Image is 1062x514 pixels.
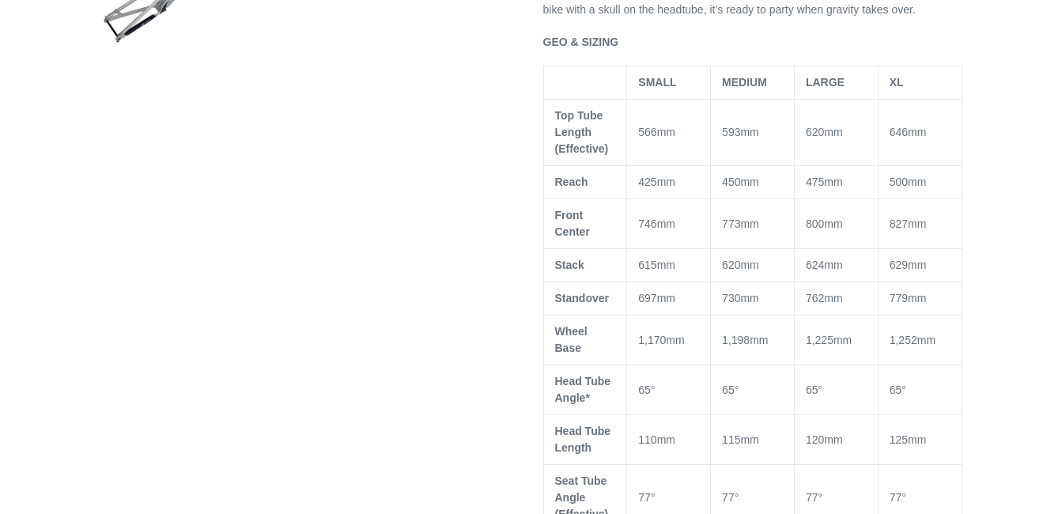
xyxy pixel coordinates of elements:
[722,259,759,271] span: 620mm
[878,415,962,465] td: 125mm
[818,491,822,504] span: °
[794,415,878,465] td: 120mm
[794,166,878,199] td: 475mm
[555,109,609,155] span: Top Tube Length (Effective)
[878,166,962,199] td: 500mm
[901,491,906,504] span: °
[543,36,619,48] span: GEO & SIZING
[794,365,878,415] td: 65
[794,100,878,166] td: 620mm
[711,166,795,199] td: 450mm
[878,282,962,316] td: 779mm
[651,384,656,396] span: °
[627,316,711,365] td: 1,170mm
[627,282,711,316] td: 697mm
[794,316,878,365] td: 1,225mm
[555,259,584,271] span: Stack
[878,365,962,415] td: 65
[627,199,711,249] td: 746mm
[901,384,906,396] span: °
[555,176,588,188] span: Reach
[890,259,927,271] span: 629mm
[722,76,767,89] span: MEDIUM
[890,76,904,89] span: XL
[711,100,795,166] td: 593mm
[818,384,822,396] span: °
[735,491,739,504] span: °
[806,259,843,271] span: 624mm
[794,282,878,316] td: 762mm
[651,491,656,504] span: °
[638,76,676,89] span: SMALL
[555,375,611,404] span: Head Tube Angle*
[878,316,962,365] td: 1,252mm
[711,199,795,249] td: 773mm
[806,76,845,89] span: LARGE
[627,365,711,415] td: 65
[555,292,609,304] span: Standover
[711,415,795,465] td: 115mm
[794,199,878,249] td: 800mm
[555,425,611,454] span: Head Tube Length
[878,199,962,249] td: 827mm
[878,100,962,166] td: 646mm
[711,282,795,316] td: 730mm
[638,259,675,271] span: 615mm
[627,100,711,166] td: 566mm
[735,384,739,396] span: °
[627,415,711,465] td: 110mm
[555,209,590,238] span: Front Center
[627,166,711,199] td: 425mm
[555,325,588,354] span: Wheel Base
[711,316,795,365] td: 1,198mm
[711,365,795,415] td: 65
